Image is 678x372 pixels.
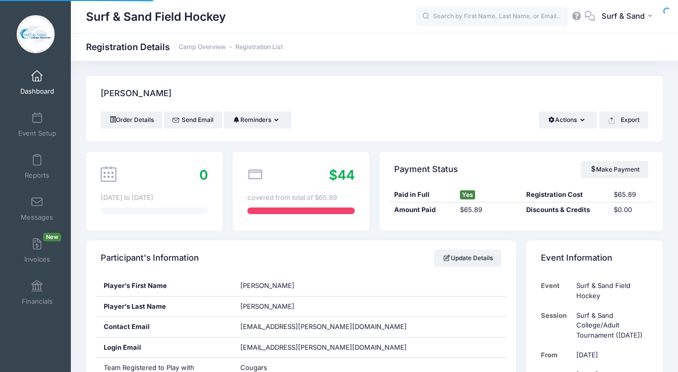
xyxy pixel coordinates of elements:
td: Event [541,276,572,306]
button: Reminders [224,111,291,129]
div: Player's Last Name [96,297,233,317]
div: Login Email [96,338,233,358]
a: Order Details [101,111,162,129]
span: Event Setup [18,129,56,138]
span: $44 [329,167,355,183]
span: [EMAIL_ADDRESS][PERSON_NAME][DOMAIN_NAME] [240,322,407,330]
div: Player's First Name [96,276,233,296]
div: Registration Cost [521,190,609,200]
div: $65.89 [455,205,521,215]
span: Reports [25,171,49,180]
div: $65.89 [609,190,653,200]
a: InvoicesNew [13,233,61,268]
td: Session [541,306,572,345]
a: Event Setup [13,107,61,142]
div: Contact Email [96,317,233,337]
a: Camp Overview [179,44,226,51]
a: Update Details [434,250,501,267]
a: Reports [13,149,61,184]
a: Messages [13,191,61,226]
span: Financials [22,297,53,306]
span: Messages [21,213,53,222]
td: Surf & Sand Field Hockey [572,276,648,306]
h4: Participant's Information [101,244,199,273]
h4: [PERSON_NAME] [101,79,172,108]
span: [EMAIL_ADDRESS][PERSON_NAME][DOMAIN_NAME] [240,343,407,353]
div: Discounts & Credits [521,205,609,215]
a: Financials [13,275,61,310]
h4: Payment Status [394,155,458,184]
div: Amount Paid [389,205,455,215]
td: Surf & Sand College/Adult Tournament ([DATE]) [572,306,648,345]
h1: Registration Details [86,42,283,52]
span: Dashboard [20,87,54,96]
span: [PERSON_NAME] [240,281,294,290]
input: Search by First Name, Last Name, or Email... [416,7,568,27]
button: Export [599,111,648,129]
a: Registration List [235,44,283,51]
h1: Surf & Sand Field Hockey [86,5,226,28]
td: From [541,345,572,365]
img: Surf & Sand Field Hockey [17,15,55,53]
span: Yes [460,190,475,199]
div: covered from total of $65.89 [247,193,355,203]
span: New [43,233,61,241]
td: [DATE] [572,345,648,365]
span: Cougars [240,363,267,371]
button: Surf & Sand [595,5,663,28]
span: Surf & Sand [602,11,645,22]
div: [DATE] to [DATE] [101,193,208,203]
a: Send Email [164,111,222,129]
button: Actions [539,111,597,129]
div: $0.00 [609,205,653,215]
a: Dashboard [13,65,61,100]
h4: Event Information [541,244,612,273]
span: 0 [199,167,208,183]
span: Invoices [24,255,50,264]
a: Make Payment [581,161,648,178]
div: Paid in Full [389,190,455,200]
span: [PERSON_NAME] [240,302,294,310]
